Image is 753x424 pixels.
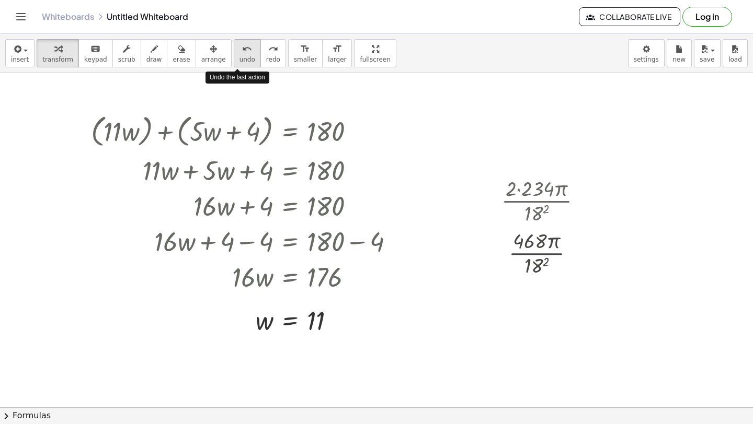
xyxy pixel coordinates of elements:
[694,39,721,67] button: save
[300,43,310,55] i: format_size
[634,56,659,63] span: settings
[173,56,190,63] span: erase
[294,56,317,63] span: smaller
[196,39,232,67] button: arrange
[268,43,278,55] i: redo
[37,39,79,67] button: transform
[354,39,396,67] button: fullscreen
[239,56,255,63] span: undo
[682,7,732,27] button: Log in
[242,43,252,55] i: undo
[322,39,352,67] button: format_sizelarger
[588,12,671,21] span: Collaborate Live
[728,56,742,63] span: load
[90,43,100,55] i: keyboard
[234,39,261,67] button: undoundo
[84,56,107,63] span: keypad
[700,56,714,63] span: save
[42,11,94,22] a: Whiteboards
[328,56,346,63] span: larger
[11,56,29,63] span: insert
[579,7,680,26] button: Collaborate Live
[667,39,692,67] button: new
[332,43,342,55] i: format_size
[260,39,286,67] button: redoredo
[42,56,73,63] span: transform
[360,56,390,63] span: fullscreen
[282,338,299,355] div: Apply the same math to both sides of the equation
[628,39,665,67] button: settings
[112,39,141,67] button: scrub
[201,56,226,63] span: arrange
[167,39,196,67] button: erase
[141,39,168,67] button: draw
[5,39,35,67] button: insert
[723,39,748,67] button: load
[266,56,280,63] span: redo
[206,72,269,84] div: Undo the last action
[146,56,162,63] span: draw
[288,39,323,67] button: format_sizesmaller
[78,39,113,67] button: keyboardkeypad
[118,56,135,63] span: scrub
[672,56,686,63] span: new
[13,8,29,25] button: Toggle navigation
